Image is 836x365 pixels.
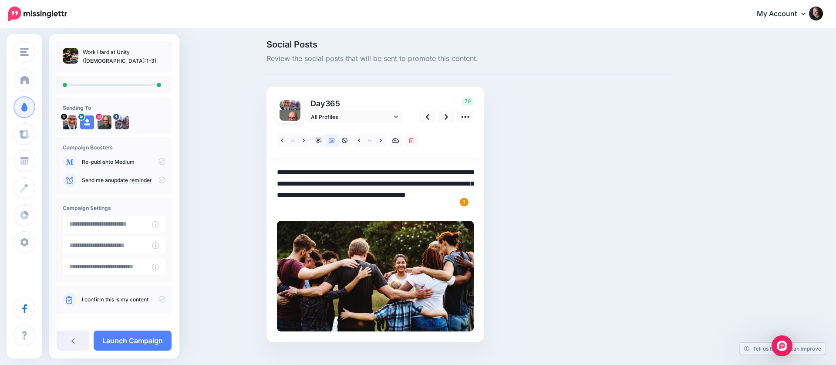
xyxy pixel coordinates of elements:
a: Re-publish [82,159,108,166]
a: update reminder [111,177,152,184]
img: 133540874c3f4bb54add3d28fc186b69_thumb.jpg [63,48,78,64]
p: Day [307,97,404,110]
img: 07USE13O-18262.jpg [280,100,290,110]
img: Missinglettr [8,7,67,21]
img: 07USE13O-18262.jpg [63,115,77,129]
span: All Profiles [311,112,392,122]
span: Review the social posts that will be sent to promote this content. [266,53,671,64]
p: Send me an [82,176,165,184]
a: All Profiles [307,111,402,123]
img: 148610272_5061836387221777_4529192034399981611_n-bsa99574.jpg [98,115,111,129]
span: 365 [325,99,340,108]
h4: Sending To [63,105,165,111]
a: I confirm this is my content [82,296,148,303]
h4: Campaign Settings [63,205,165,211]
p: Work Hard at Unity ([DEMOGRAPHIC_DATA]:1-3) [83,48,165,65]
img: 148610272_5061836387221777_4529192034399981611_n-bsa99574.jpg [280,110,300,131]
span: Social Posts [266,40,671,49]
img: picture-bsa56863.png [115,115,129,129]
img: picture-bsa56863.png [290,100,300,110]
a: My Account [748,3,823,25]
span: 79 [462,97,473,106]
img: menu.png [20,48,29,56]
a: Tell us how we can improve [740,343,826,355]
h4: Campaign Boosters [63,144,165,151]
img: user_default_image.png [80,115,94,129]
div: Open Intercom Messenger [772,335,792,356]
img: 133540874c3f4bb54add3d28fc186b69.jpg [277,221,474,331]
p: to Medium [82,158,165,166]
